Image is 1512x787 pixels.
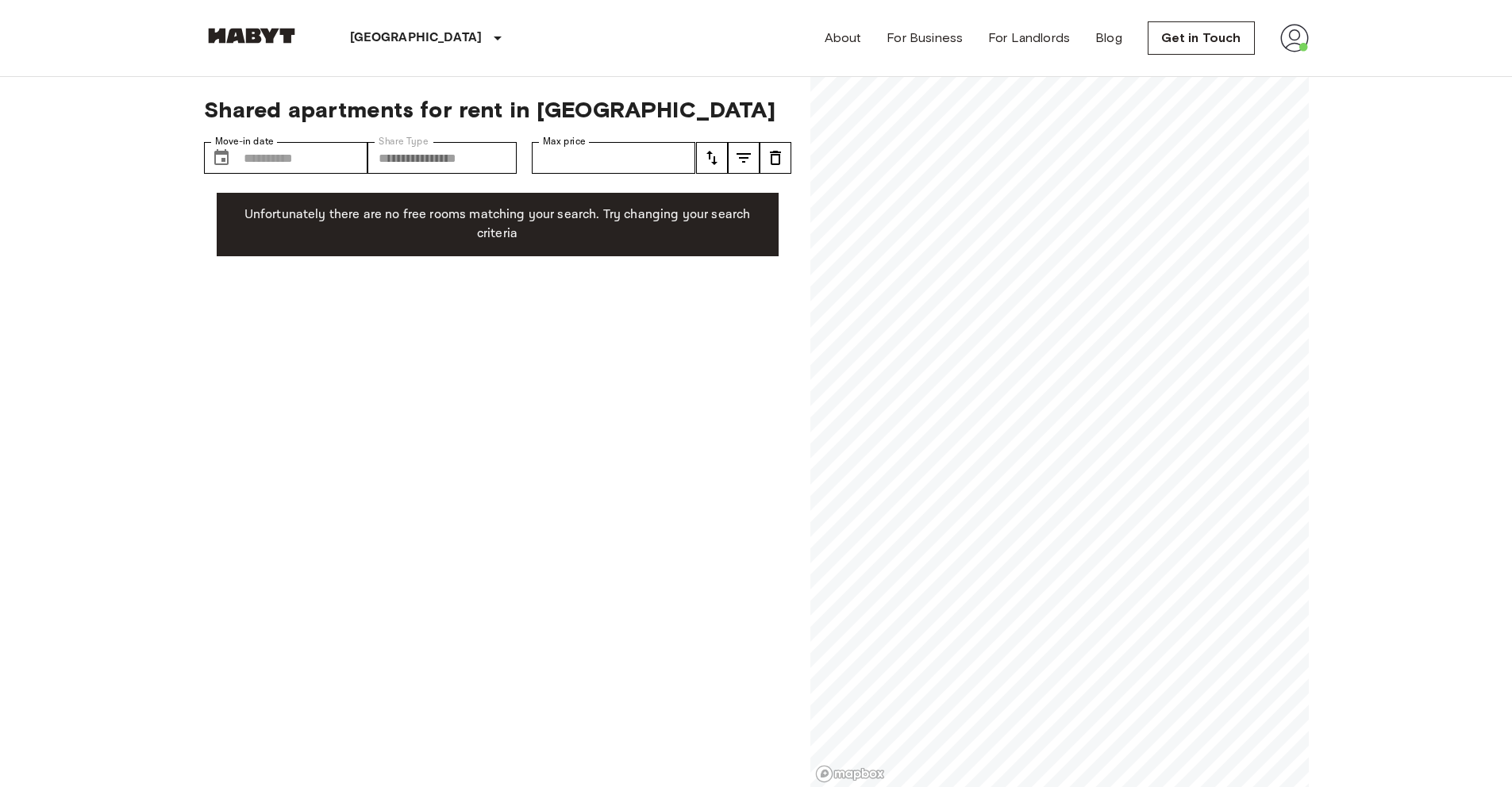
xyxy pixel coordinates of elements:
a: Mapbox logo [815,765,885,783]
button: tune [728,142,760,174]
label: Move-in date [215,135,274,148]
a: For Business [887,29,963,48]
button: Choose date [206,142,237,174]
button: tune [696,142,728,174]
a: Get in Touch [1148,21,1255,55]
span: Shared apartments for rent in [GEOGRAPHIC_DATA] [204,96,791,123]
label: Max price [543,135,586,148]
a: Blog [1095,29,1122,48]
img: avatar [1280,24,1309,52]
img: Habyt [204,28,299,44]
a: About [825,29,862,48]
button: tune [760,142,791,174]
label: Share Type [379,135,429,148]
a: For Landlords [988,29,1070,48]
p: [GEOGRAPHIC_DATA] [350,29,483,48]
p: Unfortunately there are no free rooms matching your search. Try changing your search criteria [229,205,766,244]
